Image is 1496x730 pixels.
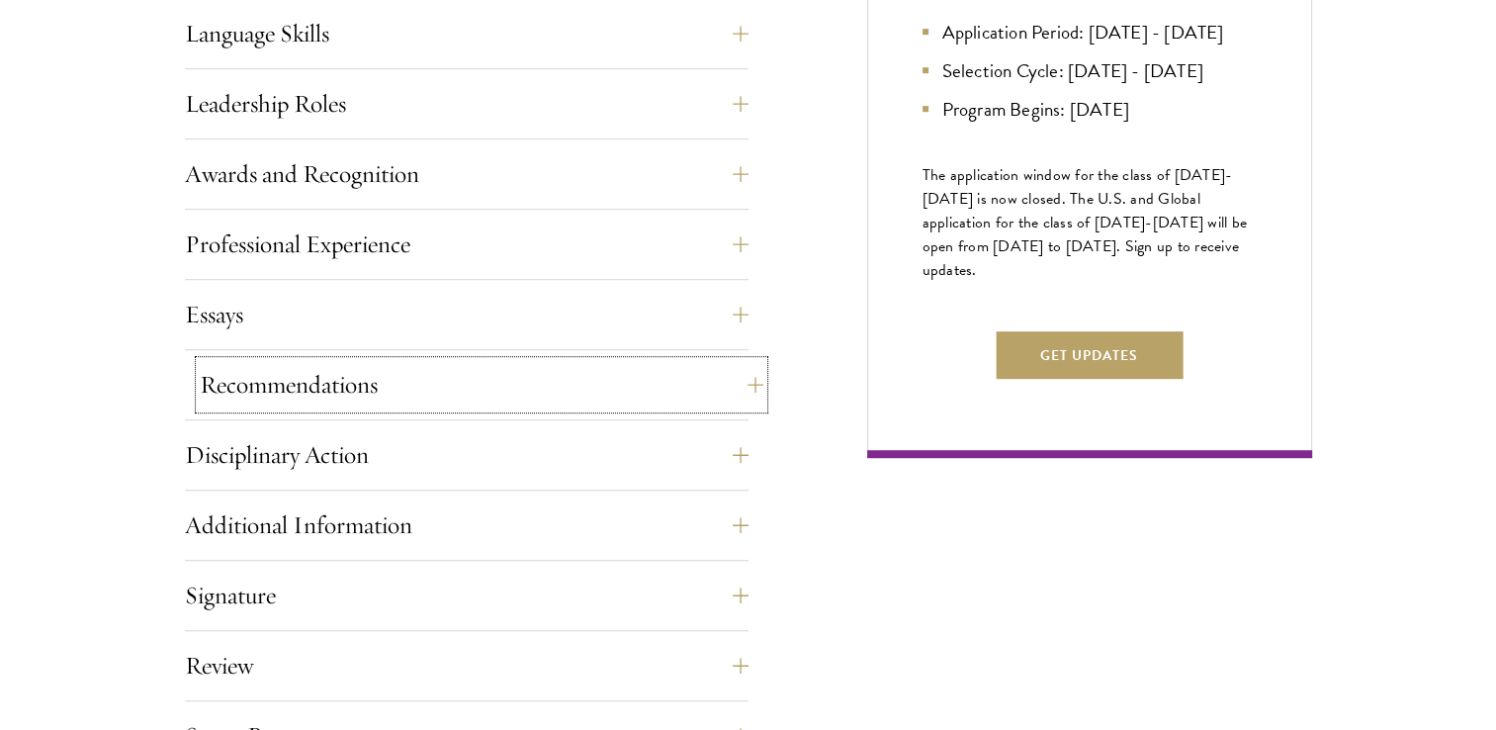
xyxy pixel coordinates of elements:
button: Additional Information [185,502,748,549]
button: Leadership Roles [185,80,748,128]
li: Application Period: [DATE] - [DATE] [923,18,1257,46]
button: Professional Experience [185,221,748,268]
li: Selection Cycle: [DATE] - [DATE] [923,56,1257,85]
button: Get Updates [996,331,1183,379]
button: Disciplinary Action [185,431,748,479]
button: Awards and Recognition [185,150,748,198]
button: Review [185,642,748,689]
button: Signature [185,572,748,619]
span: The application window for the class of [DATE]-[DATE] is now closed. The U.S. and Global applicat... [923,163,1248,282]
button: Language Skills [185,10,748,57]
button: Recommendations [200,361,763,409]
button: Essays [185,291,748,338]
li: Program Begins: [DATE] [923,95,1257,124]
